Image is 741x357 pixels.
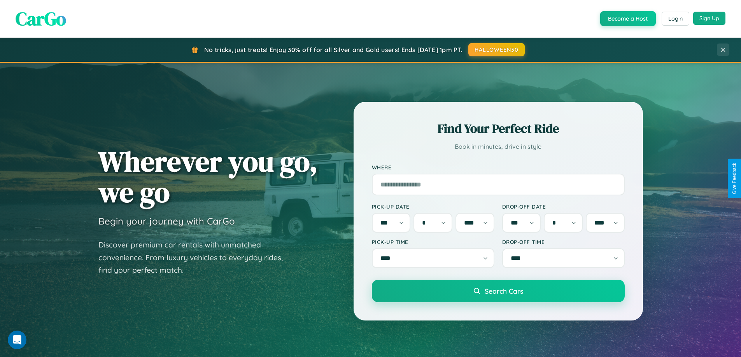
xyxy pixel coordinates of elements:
button: HALLOWEEN30 [468,43,525,56]
h1: Wherever you go, we go [98,146,318,207]
span: Search Cars [485,287,523,295]
label: Drop-off Time [502,239,625,245]
h3: Begin your journey with CarGo [98,215,235,227]
label: Where [372,164,625,171]
span: CarGo [16,6,66,31]
span: No tricks, just treats! Enjoy 30% off for all Silver and Gold users! Ends [DATE] 1pm PT. [204,46,462,54]
button: Become a Host [600,11,656,26]
label: Pick-up Date [372,203,494,210]
p: Book in minutes, drive in style [372,141,625,152]
button: Sign Up [693,12,725,25]
iframe: Intercom live chat [8,331,26,349]
label: Pick-up Time [372,239,494,245]
p: Discover premium car rentals with unmatched convenience. From luxury vehicles to everyday rides, ... [98,239,293,277]
div: Give Feedback [732,163,737,194]
label: Drop-off Date [502,203,625,210]
button: Search Cars [372,280,625,302]
h2: Find Your Perfect Ride [372,120,625,137]
button: Login [662,12,689,26]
